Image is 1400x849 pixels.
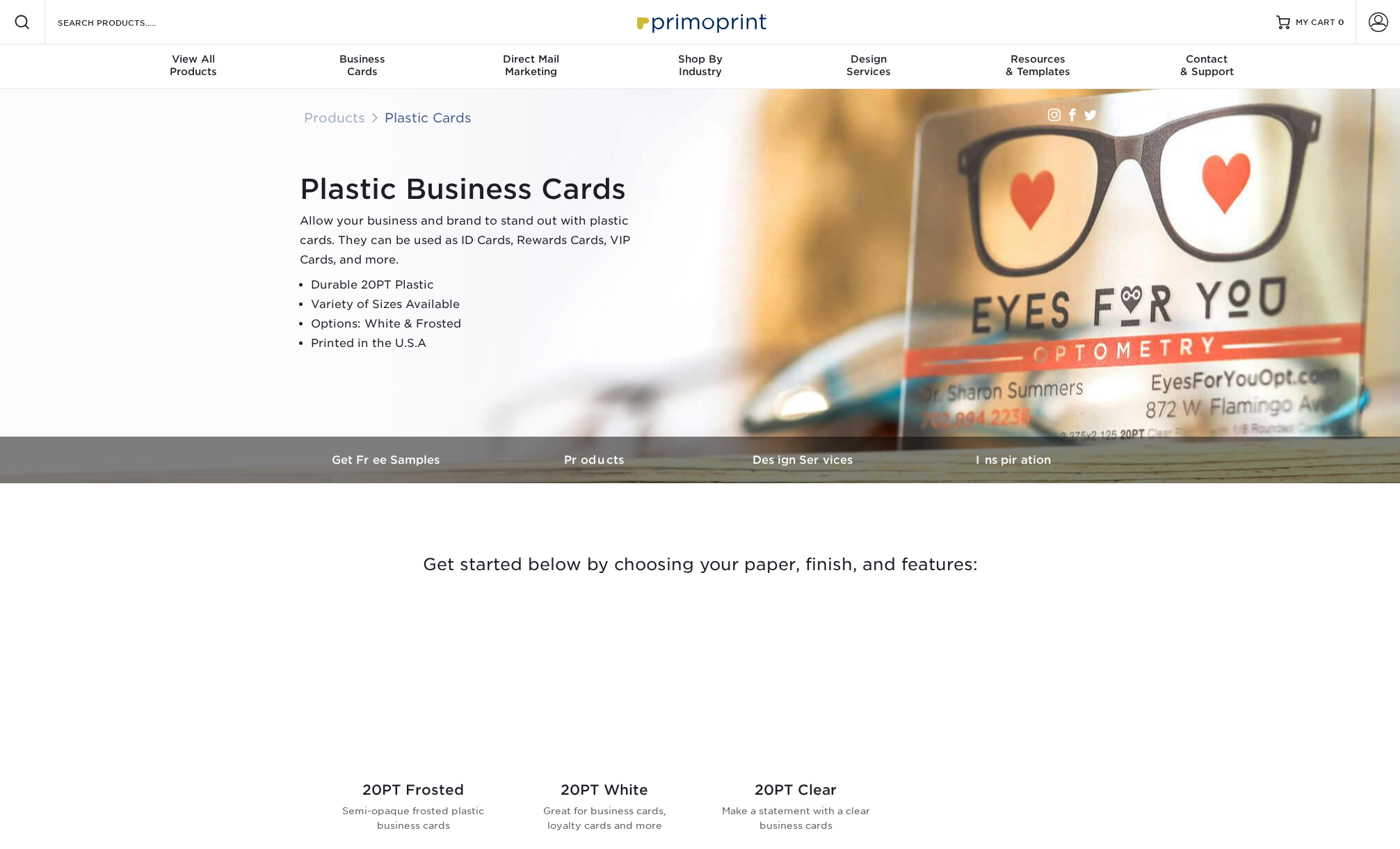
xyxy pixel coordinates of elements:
a: Products [492,437,700,483]
li: Printed in the U.S.A [311,334,647,353]
h2: 20PT Frosted [335,782,492,798]
a: Resources& Templates [954,45,1123,89]
li: Options: White & Frosted [311,314,647,334]
img: 20PT Frosted Plastic Cards [335,613,492,770]
a: Shop ByIndustry [615,45,785,89]
div: Cards [277,53,446,78]
h2: 20PT Clear [717,782,875,798]
img: 20PT Clear Plastic Cards [717,613,875,770]
a: Get Free Samples [283,437,492,483]
a: BusinessCards [277,45,446,89]
h3: Design Services [700,453,909,467]
span: Direct Mail [446,53,615,65]
img: 20PT White Plastic Cards [526,613,684,770]
span: 0 [1338,17,1344,27]
a: Products [304,110,365,125]
span: View All [109,53,278,65]
span: Design [785,53,954,65]
span: MY CART [1296,17,1335,29]
p: Allow your business and brand to stand out with plastic cards. They can be used as ID Cards, Rewa... [300,211,647,270]
img: Primoprint [631,7,770,37]
span: Business [277,53,446,65]
a: Design Services [700,437,909,483]
div: Services [785,53,954,78]
a: Contact& Support [1123,45,1292,89]
input: SEARCH PRODUCTS..... [56,14,192,31]
li: Variety of Sizes Available [311,295,647,314]
a: Direct MailMarketing [446,45,615,89]
h3: Get Free Samples [283,453,492,467]
a: View AllProducts [109,45,278,89]
div: Marketing [446,53,615,78]
a: Inspiration [909,437,1118,483]
span: Shop By [615,53,785,65]
h3: Products [492,453,700,467]
div: & Support [1123,53,1292,78]
div: Products [109,53,278,78]
div: & Templates [954,53,1123,78]
div: Industry [615,53,785,78]
a: DesignServices [785,45,954,89]
a: Plastic Cards [385,110,472,125]
h1: Plastic Business Cards [300,172,647,206]
h3: Inspiration [909,453,1118,467]
h2: 20PT White [526,782,684,798]
li: Durable 20PT Plastic [311,275,647,295]
h3: Get started below by choosing your paper, finish, and features: [293,533,1107,596]
span: Contact [1123,53,1292,65]
p: Great for business cards, loyalty cards and more [526,804,684,832]
p: Make a statement with a clear business cards [717,804,875,832]
p: Semi-opaque frosted plastic business cards [335,804,492,832]
span: Resources [954,53,1123,65]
